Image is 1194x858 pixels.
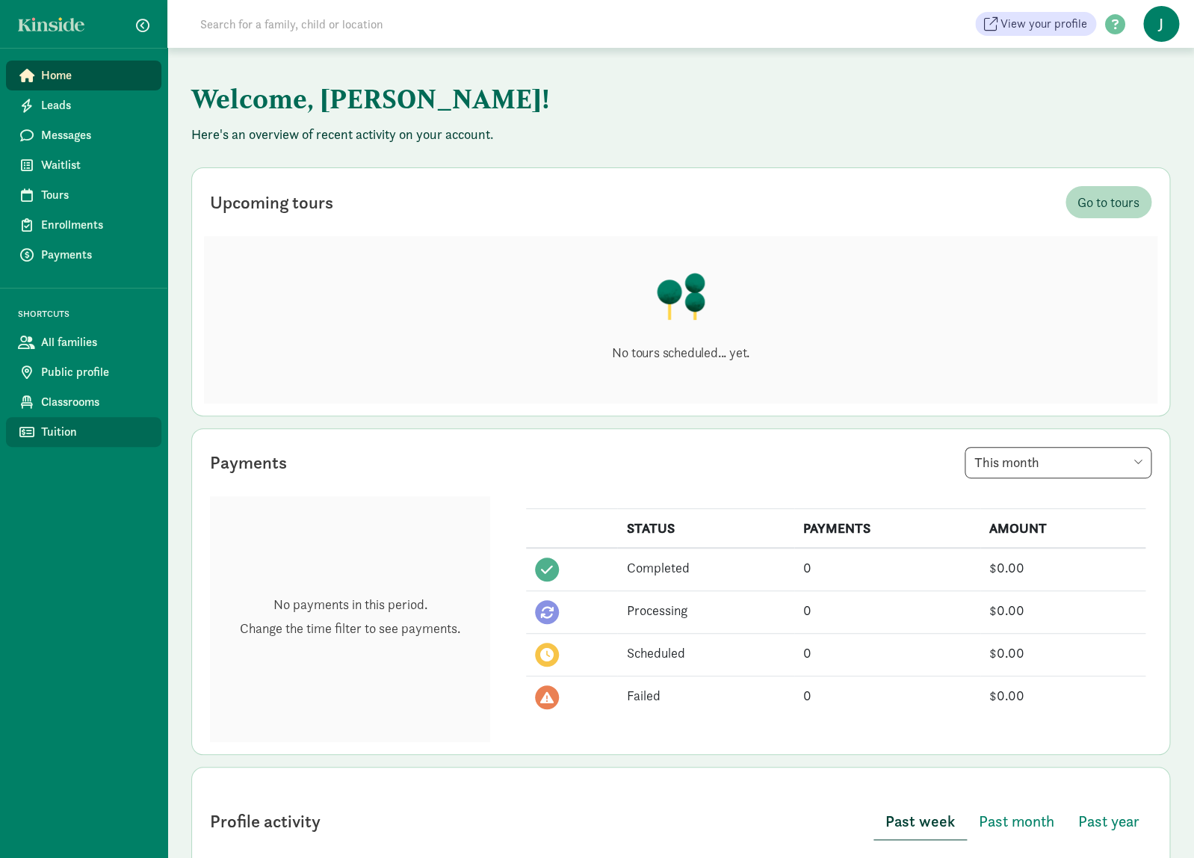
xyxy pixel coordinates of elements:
span: Waitlist [41,156,149,174]
span: Classrooms [41,393,149,411]
a: Waitlist [6,150,161,180]
div: 0 [803,558,971,578]
h1: Welcome, [PERSON_NAME]! [191,72,931,126]
th: AMOUNT [980,509,1145,549]
div: $0.00 [989,685,1136,706]
a: Tours [6,180,161,210]
a: All families [6,327,161,357]
div: Upcoming tours [210,189,333,216]
span: Past year [1078,809,1139,833]
button: Past year [1066,803,1151,839]
div: Profile activity [210,808,321,835]
p: No payments in this period. [240,596,460,614]
span: View your profile [1000,15,1087,33]
iframe: Chat Widget [1119,786,1194,858]
span: Past month [979,809,1054,833]
div: Failed [626,685,785,706]
span: Go to tours [1077,192,1139,212]
span: Past week [885,809,955,833]
a: Classrooms [6,387,161,417]
a: Enrollments [6,210,161,240]
p: No tours scheduled... yet. [612,344,749,362]
div: 0 [803,600,971,620]
div: Payments [210,449,287,476]
a: View your profile [975,12,1096,36]
a: Public profile [6,357,161,387]
div: Completed [626,558,785,578]
th: STATUS [617,509,794,549]
a: Home [6,61,161,90]
span: Messages [41,126,149,144]
button: Past month [967,803,1066,839]
div: $0.00 [989,643,1136,663]
span: Tours [41,186,149,204]
p: Here's an overview of recent activity on your account. [191,126,1170,143]
span: Enrollments [41,216,149,234]
span: Tuition [41,423,149,441]
div: $0.00 [989,600,1136,620]
a: Leads [6,90,161,120]
a: Payments [6,240,161,270]
th: PAYMENTS [794,509,980,549]
p: Change the time filter to see payments. [240,620,460,638]
button: Past week [873,803,967,840]
span: All families [41,333,149,351]
span: Leads [41,96,149,114]
a: Messages [6,120,161,150]
input: Search for a family, child or location [191,9,610,39]
div: $0.00 [989,558,1136,578]
div: 0 [803,643,971,663]
div: 0 [803,685,971,706]
div: Processing [626,600,785,620]
a: Tuition [6,417,161,447]
span: Public profile [41,363,149,381]
a: Go to tours [1065,186,1151,218]
span: Home [41,67,149,84]
span: J [1143,6,1179,42]
span: Payments [41,246,149,264]
div: Scheduled [626,643,785,663]
img: illustration-trees.png [655,272,706,320]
